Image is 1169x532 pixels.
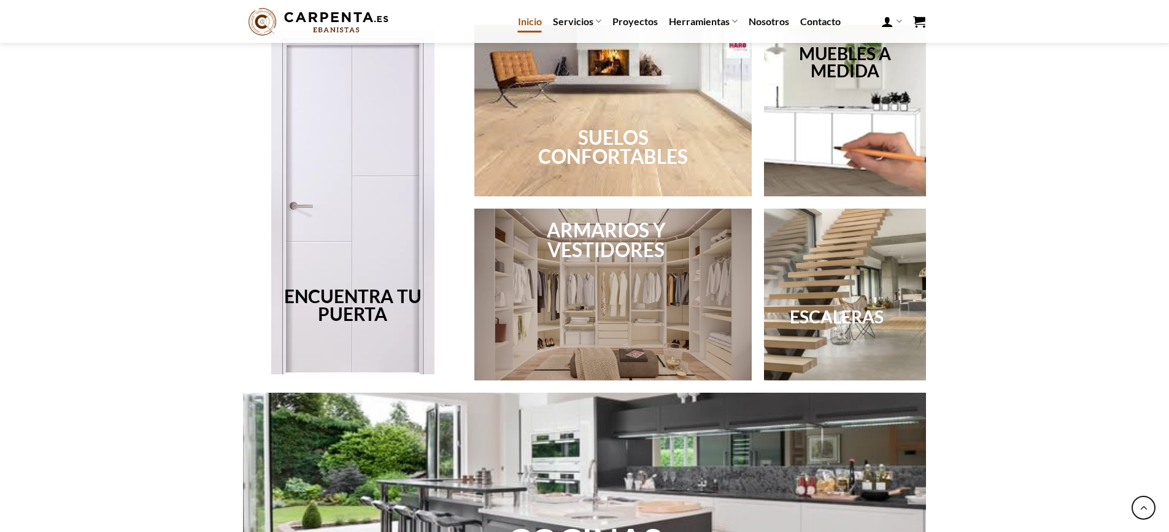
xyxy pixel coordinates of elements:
img: Carpenta.es [244,5,393,39]
a: Proyectos [612,10,658,33]
a: Contacto [800,10,841,33]
a: Herramientas [669,9,738,33]
a: ARMARIOS Y VESTIDORES [547,218,666,261]
a: MUEBLES A MEDIDA [799,43,891,81]
a: SUELOS CONFORTABLES [538,126,688,169]
a: Nosotros [749,10,789,33]
a: Inicio [518,10,542,33]
a: ENCUENTRA TU PUERTA [284,285,422,325]
a: ESCALERAS [790,306,884,327]
a: Servicios [553,9,601,33]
